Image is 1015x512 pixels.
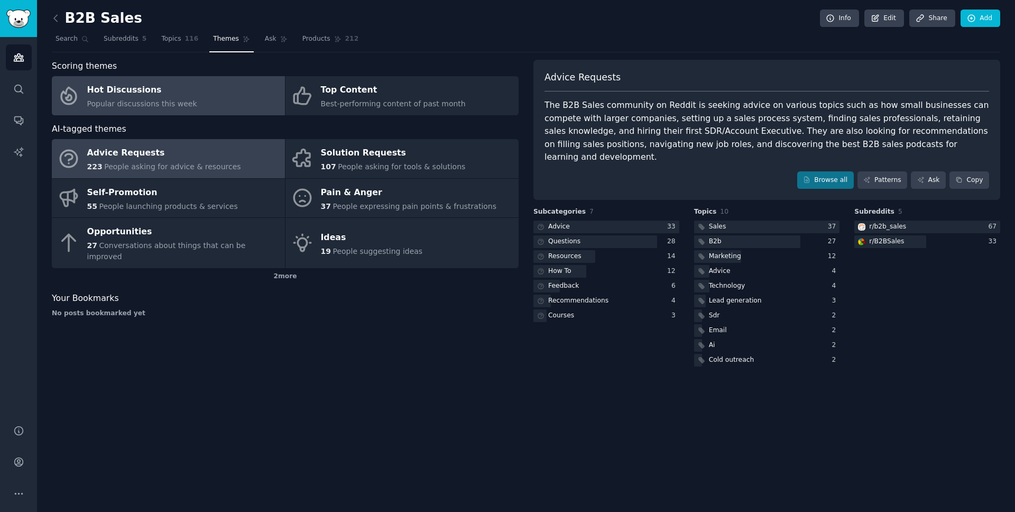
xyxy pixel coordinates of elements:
[828,222,840,232] div: 37
[321,184,497,201] div: Pain & Anger
[345,34,359,44] span: 212
[709,267,731,276] div: Advice
[52,139,285,178] a: Advice Requests223People asking for advice & resources
[533,280,679,293] a: Feedback6
[52,31,93,52] a: Search
[158,31,202,52] a: Topics116
[667,267,679,276] div: 12
[52,292,119,305] span: Your Bookmarks
[832,267,840,276] div: 4
[909,10,955,28] a: Share
[832,281,840,291] div: 4
[161,34,181,44] span: Topics
[333,247,422,255] span: People suggesting ideas
[869,222,906,232] div: r/ b2b_sales
[321,99,466,108] span: Best-performing content of past month
[52,123,126,136] span: AI-tagged themes
[87,241,97,250] span: 27
[285,218,519,268] a: Ideas19People suggesting ideas
[857,171,907,189] a: Patterns
[911,171,946,189] a: Ask
[869,237,904,246] div: r/ B2BSales
[285,179,519,218] a: Pain & Anger37People expressing pain points & frustrations
[285,76,519,115] a: Top ContentBest-performing content of past month
[533,207,586,217] span: Subcategories
[548,281,579,291] div: Feedback
[694,280,840,293] a: Technology4
[864,10,904,28] a: Edit
[52,10,142,27] h2: B2B Sales
[854,221,1000,234] a: b2b_salesr/b2b_sales67
[545,99,989,164] div: The B2B Sales community on Reddit is seeking advice on various topics such as how small businesse...
[858,223,865,231] img: b2b_sales
[548,311,574,321] div: Courses
[52,309,519,318] div: No posts bookmarked yet
[709,311,720,321] div: Sdr
[694,207,717,217] span: Topics
[694,309,840,323] a: Sdr2
[709,296,762,306] div: Lead generation
[709,341,715,350] div: Ai
[104,34,139,44] span: Subreddits
[667,237,679,246] div: 28
[709,355,754,365] div: Cold outreach
[548,252,582,261] div: Resources
[56,34,78,44] span: Search
[52,179,285,218] a: Self-Promotion55People launching products & services
[142,34,147,44] span: 5
[667,222,679,232] div: 33
[87,162,103,171] span: 223
[533,235,679,249] a: Questions28
[285,139,519,178] a: Solution Requests107People asking for tools & solutions
[548,237,580,246] div: Questions
[858,238,865,245] img: B2BSales
[832,311,840,321] div: 2
[694,354,840,367] a: Cold outreach2
[589,208,594,215] span: 7
[548,222,570,232] div: Advice
[828,252,840,261] div: 12
[321,145,466,162] div: Solution Requests
[52,60,117,73] span: Scoring themes
[548,267,571,276] div: How To
[52,218,285,268] a: Opportunities27Conversations about things that can be improved
[209,31,254,52] a: Themes
[709,281,745,291] div: Technology
[87,145,241,162] div: Advice Requests
[533,265,679,278] a: How To12
[299,31,362,52] a: Products212
[709,237,722,246] div: B2b
[87,99,197,108] span: Popular discussions this week
[694,339,840,352] a: Ai2
[709,222,726,232] div: Sales
[961,10,1000,28] a: Add
[52,268,519,285] div: 2 more
[671,281,679,291] div: 6
[898,208,902,215] span: 5
[533,221,679,234] a: Advice33
[949,171,989,189] button: Copy
[832,296,840,306] div: 3
[302,34,330,44] span: Products
[694,235,840,249] a: B2b27
[333,202,496,211] span: People expressing pain points & frustrations
[988,237,1000,246] div: 33
[667,252,679,261] div: 14
[87,241,246,261] span: Conversations about things that can be improved
[720,208,728,215] span: 10
[321,229,423,246] div: Ideas
[321,202,331,211] span: 37
[321,247,331,255] span: 19
[338,162,465,171] span: People asking for tools & solutions
[533,250,679,263] a: Resources14
[854,207,894,217] span: Subreddits
[694,250,840,263] a: Marketing12
[185,34,199,44] span: 116
[988,222,1000,232] div: 67
[854,235,1000,249] a: B2BSalesr/B2BSales33
[99,202,237,211] span: People launching products & services
[87,184,238,201] div: Self-Promotion
[213,34,239,44] span: Themes
[709,326,727,335] div: Email
[832,326,840,335] div: 2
